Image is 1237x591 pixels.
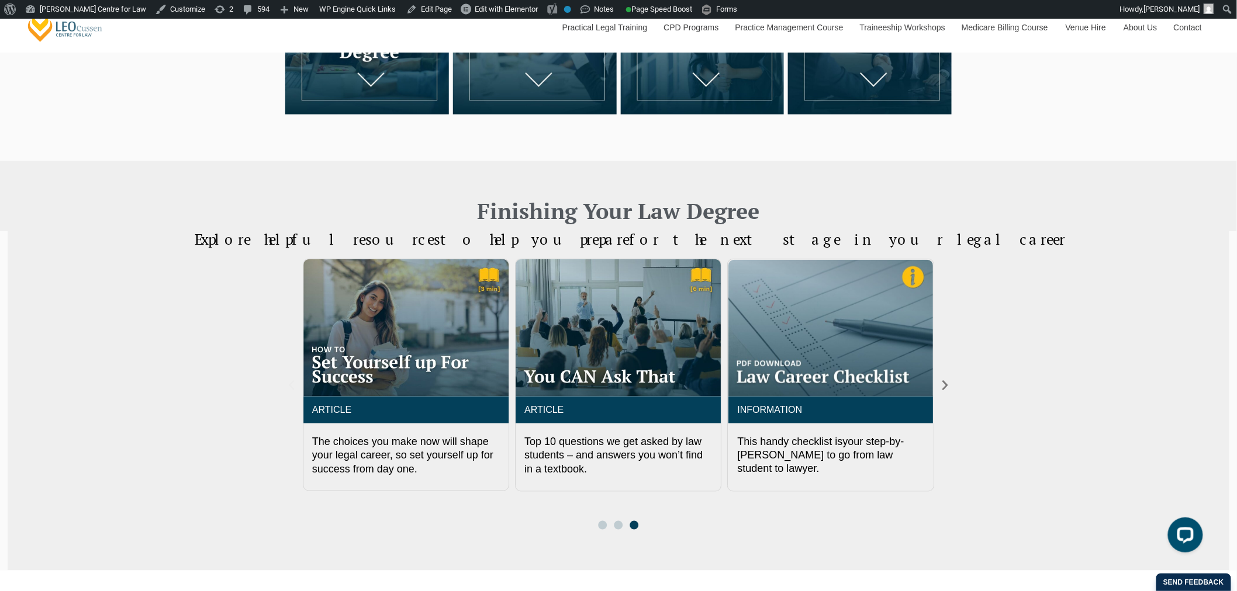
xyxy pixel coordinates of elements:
[738,405,803,415] a: INFORMATION
[738,436,904,475] span: your step-by-[PERSON_NAME] to go from law student to lawyer.
[953,2,1057,53] a: Medicare Billing Course
[851,2,953,53] a: Traineeship Workshops
[554,2,655,53] a: Practical Legal Training
[1159,513,1208,562] iframe: LiveChat chat widget
[728,259,934,491] div: 2 / 3
[655,2,726,53] a: CPD Programs
[285,196,952,225] h2: Finishing Your Law Degree
[564,6,571,13] div: No index
[26,9,104,43] a: [PERSON_NAME] Centre for Law
[312,436,493,475] span: The choices you make now will shape your legal career, so set yourself up for success from day one.
[195,230,440,249] span: Explore helpful resources
[629,230,1066,249] span: for the next stage in your legal career
[475,5,538,13] span: Edit with Elementor
[727,2,851,53] a: Practice Management Course
[1115,2,1165,53] a: About Us
[524,436,703,475] span: Top 10 questions we get asked by law students – and answers you won’t find in a textbook.
[1165,2,1211,53] a: Contact
[630,521,638,530] span: Go to slide 3
[303,259,934,529] div: Carousel
[440,230,580,249] span: to help you
[580,230,629,249] span: prepare
[614,521,623,530] span: Go to slide 2
[524,405,564,415] a: ARTICLE
[598,521,607,530] span: Go to slide 1
[1144,5,1200,13] span: [PERSON_NAME]
[738,436,843,447] span: This handy checklist is
[312,405,351,415] a: ARTICLE
[939,379,952,392] div: Next slide
[515,259,721,491] div: 1 / 3
[285,379,298,392] div: Previous slide
[1057,2,1115,53] a: Venue Hire
[303,259,509,491] div: 3 / 3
